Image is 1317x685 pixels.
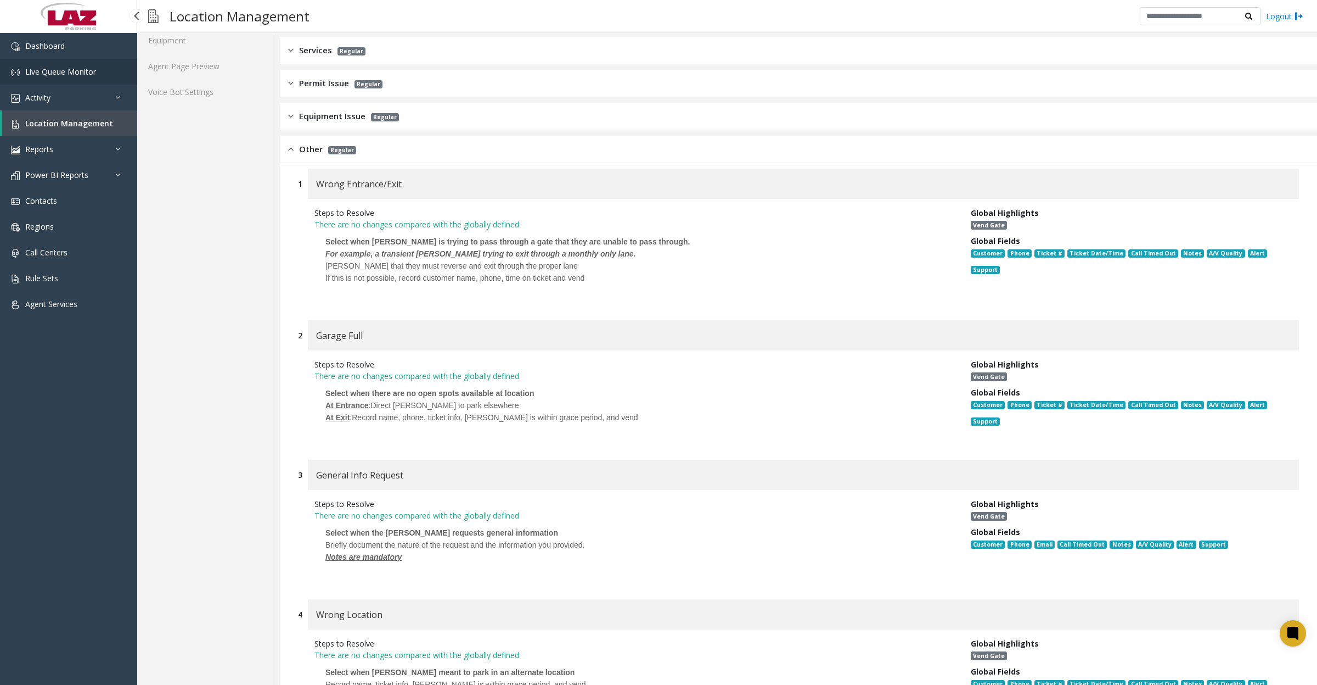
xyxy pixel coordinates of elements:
span: Activity [25,92,50,103]
span: Alert [1248,401,1267,410]
span: Global Fields [971,527,1020,537]
div: 4 [298,609,302,620]
span: Ticket # [1034,401,1065,410]
span: A/V Quality [1207,401,1245,410]
span: Vend Gate [971,372,1007,381]
span: A/V Quality [1207,249,1245,258]
img: 'icon' [11,68,20,77]
span: Record name, phone, ticket info, [PERSON_NAME] is within grace period, and vend [352,413,638,422]
span: Power BI Reports [25,170,88,180]
span: Customer [971,541,1005,549]
img: 'icon' [11,146,20,154]
span: Ticket Date/Time [1067,249,1125,258]
span: For example, a transient [PERSON_NAME] trying to exit through a monthly only lane. [325,249,636,258]
span: Services [299,44,332,57]
span: Alert [1177,541,1196,549]
span: Select when there are no open spots available at location [325,389,534,398]
span: Other [299,143,323,155]
span: Global Highlights [971,499,1039,509]
span: [PERSON_NAME] that they must reverse and exit through the proper lane [325,261,578,270]
span: Notes [1181,401,1204,410]
span: Regular [371,113,399,121]
img: opened [288,143,294,155]
span: Agent Services [25,299,77,309]
span: Contacts [25,196,57,206]
img: pageIcon [148,3,159,30]
span: Phone [1008,249,1031,258]
span: Ticket # [1034,249,1065,258]
div: Steps to Resolve [314,638,954,649]
span: Support [971,266,1000,275]
img: 'icon' [11,171,20,180]
img: 'icon' [11,197,20,206]
span: Email [1034,541,1055,549]
span: Global Fields [971,666,1020,677]
img: closed [288,77,294,90]
span: Wrong Entrance/Exit [316,177,402,191]
div: Steps to Resolve [314,498,954,510]
h3: Location Management [164,3,315,30]
span: Vend Gate [971,512,1007,521]
span: Garage Full [316,328,363,343]
img: 'icon' [11,300,20,309]
span: Live Queue Monitor [25,66,96,77]
div: Steps to Resolve [314,359,954,370]
span: At Exit [325,413,350,422]
span: Ticket Date/Time [1067,401,1125,410]
span: Support [1199,541,1228,549]
img: 'icon' [11,275,20,283]
span: Global Highlights [971,359,1039,370]
a: Voice Bot Settings [137,79,274,105]
span: General Info Request [316,468,403,482]
span: Vend Gate [971,651,1007,660]
div: 2 [298,330,302,341]
img: 'icon' [11,120,20,129]
span: Support [971,417,1000,426]
span: Global Highlights [971,638,1039,649]
img: closed [288,44,294,57]
a: Logout [1266,10,1303,22]
span: Global Highlights [971,208,1039,218]
span: Global Fields [971,236,1020,246]
span: Select when [PERSON_NAME] is trying to pass through a gate that they are unable to pass through. [325,237,690,246]
a: Location Management [2,110,137,136]
span: Phone [1008,541,1031,549]
span: Direct [PERSON_NAME] to park elsewhere [370,401,519,410]
span: Regions [25,221,54,232]
span: Reports [25,144,53,154]
span: Wrong Location [316,608,382,622]
img: closed [288,110,294,122]
img: 'icon' [11,42,20,51]
span: Call Timed Out [1128,249,1178,258]
p: There are no changes compared with the globally defined [314,370,954,382]
p: There are no changes compared with the globally defined [314,510,954,521]
img: 'icon' [11,94,20,103]
span: At Entrance [325,401,369,410]
span: Call Centers [25,247,67,258]
span: Regular [354,80,382,88]
span: : [369,401,371,410]
span: Phone [1008,401,1031,410]
span: Permit Issue [299,77,349,90]
span: Select when [PERSON_NAME] meant to park in an alternate location [325,668,575,677]
span: : [350,413,352,422]
span: Select when the [PERSON_NAME] requests general information [325,528,558,537]
span: Notes [1110,541,1133,549]
span: Customer [971,401,1005,410]
img: 'icon' [11,223,20,232]
p: There are no changes compared with the globally defined [314,219,954,230]
span: If this is not possible, record customer name, phone, time on ticket and vend [325,274,584,282]
span: Global Fields [971,387,1020,398]
span: A/V Quality [1136,541,1174,549]
img: 'icon' [11,249,20,258]
span: Customer [971,249,1005,258]
span: Call Timed Out [1057,541,1107,549]
img: logout [1295,10,1303,22]
span: Equipment Issue [299,110,365,122]
span: Rule Sets [25,273,58,283]
span: Dashboard [25,41,65,51]
span: Notes [1181,249,1204,258]
span: Regular [337,47,365,55]
div: 1 [298,178,302,190]
span: Location Management [25,118,113,129]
